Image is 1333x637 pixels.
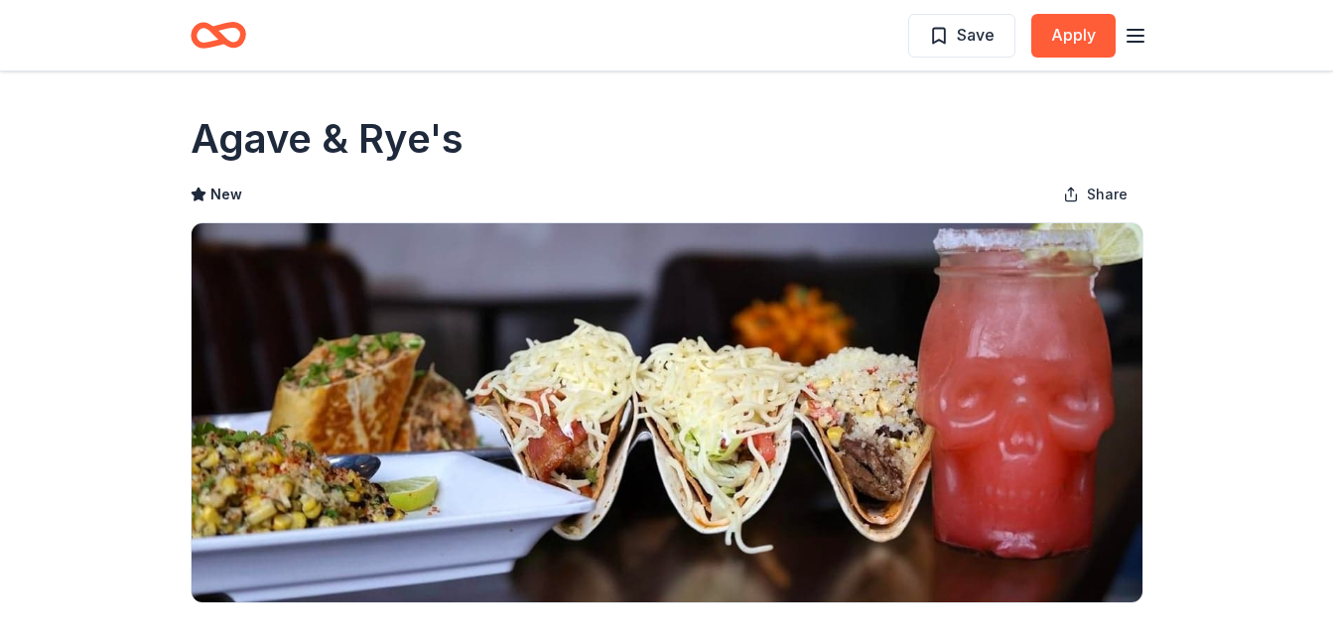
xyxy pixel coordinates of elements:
[1087,183,1128,206] span: Share
[908,14,1015,58] button: Save
[957,22,995,48] span: Save
[192,223,1142,602] img: Image for Agave & Rye's
[191,12,246,59] a: Home
[210,183,242,206] span: New
[191,111,464,167] h1: Agave & Rye's
[1047,175,1143,214] button: Share
[1031,14,1116,58] button: Apply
